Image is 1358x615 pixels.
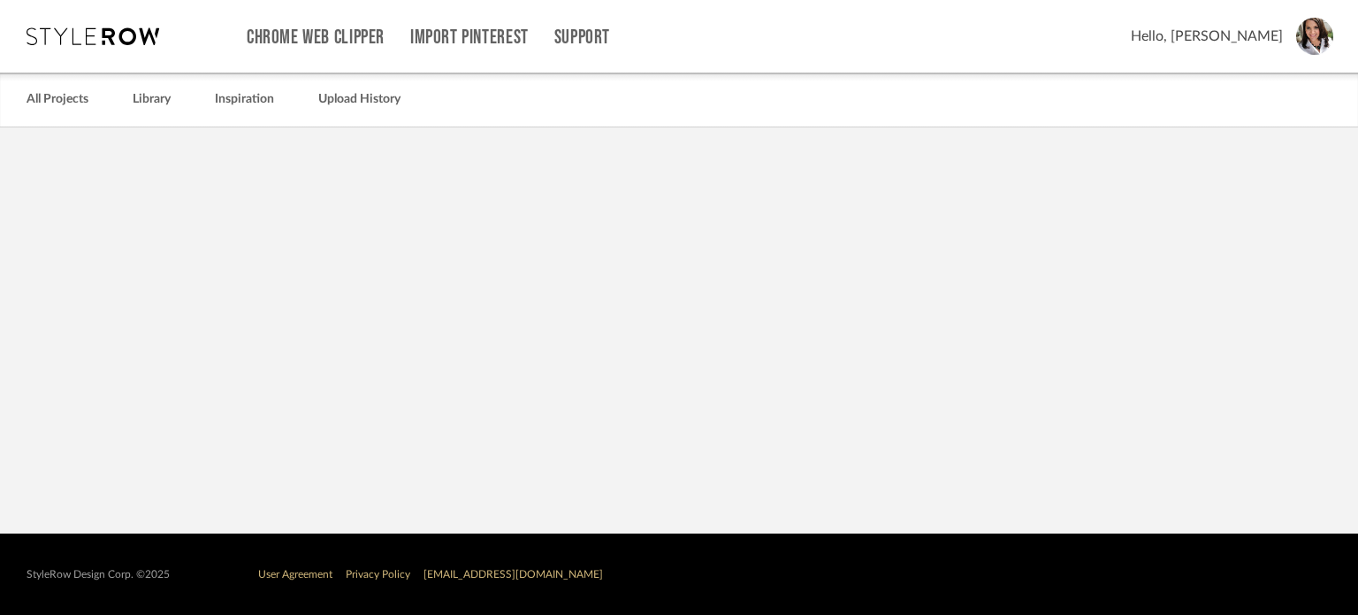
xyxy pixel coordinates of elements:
img: avatar [1296,18,1333,55]
a: Privacy Policy [346,569,410,580]
a: [EMAIL_ADDRESS][DOMAIN_NAME] [423,569,603,580]
a: Upload History [318,88,401,111]
a: Inspiration [215,88,274,111]
a: Library [133,88,171,111]
a: Import Pinterest [410,30,529,45]
span: Hello, [PERSON_NAME] [1131,26,1283,47]
div: StyleRow Design Corp. ©2025 [27,568,170,581]
a: Support [554,30,610,45]
a: All Projects [27,88,88,111]
a: User Agreement [258,569,332,580]
a: Chrome Web Clipper [247,30,385,45]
